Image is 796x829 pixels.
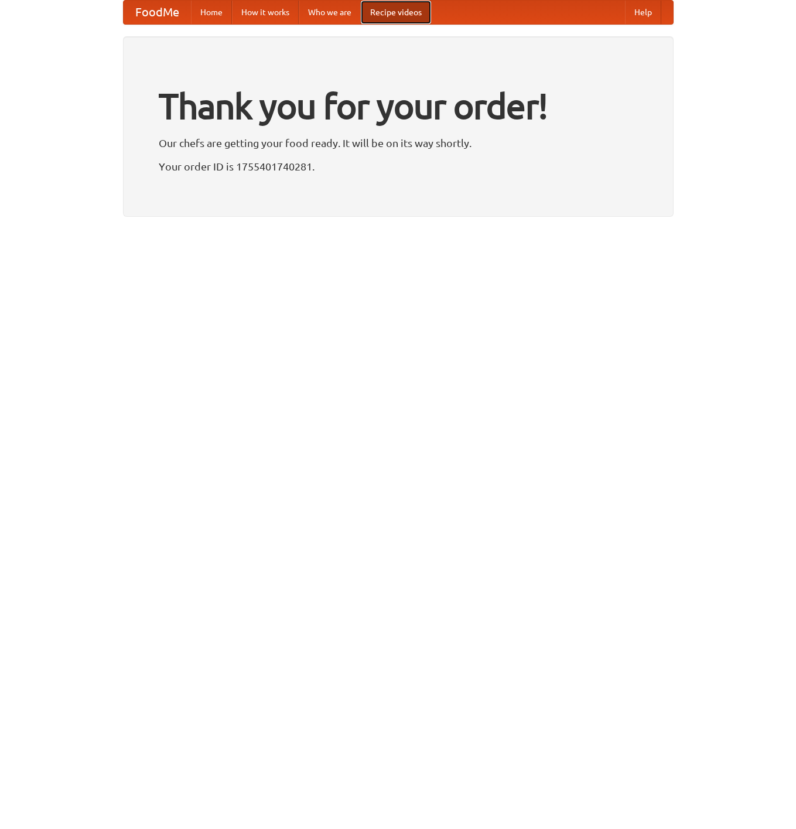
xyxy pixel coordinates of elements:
[299,1,361,24] a: Who we are
[232,1,299,24] a: How it works
[625,1,661,24] a: Help
[159,78,638,134] h1: Thank you for your order!
[159,134,638,152] p: Our chefs are getting your food ready. It will be on its way shortly.
[124,1,191,24] a: FoodMe
[361,1,431,24] a: Recipe videos
[159,158,638,175] p: Your order ID is 1755401740281.
[191,1,232,24] a: Home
